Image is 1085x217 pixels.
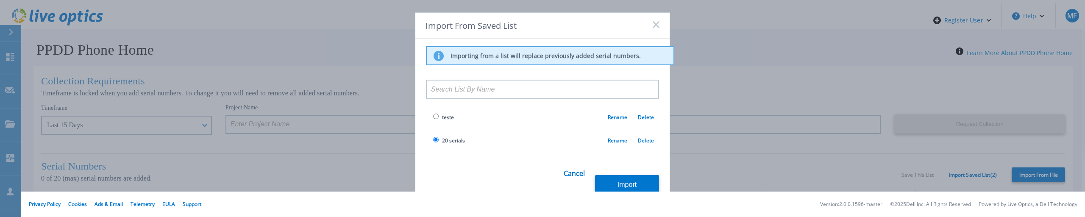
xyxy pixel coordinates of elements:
a: Delete [627,114,654,121]
a: Support [183,200,201,208]
input: Search List By Name [426,80,659,99]
a: Telemetry [131,200,155,208]
li: Powered by Live Optics, a Dell Technology [979,202,1077,207]
span: teste [442,114,454,121]
p: Importing from a list will replace previously added serial numbers. [451,52,641,60]
li: Version: 2.0.0.1596-master [820,202,882,207]
span: Import From Saved List [426,20,517,31]
li: © 2025 Dell Inc. All Rights Reserved [890,202,971,207]
span: 20 serials [442,137,465,144]
a: EULA [162,200,175,208]
a: Cookies [68,200,87,208]
button: Import [595,175,659,194]
a: Rename [608,114,628,121]
a: Rename [608,137,628,144]
a: Privacy Policy [29,200,61,208]
a: Cancel [564,162,585,195]
a: Ads & Email [95,200,123,208]
a: Delete [627,137,654,144]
